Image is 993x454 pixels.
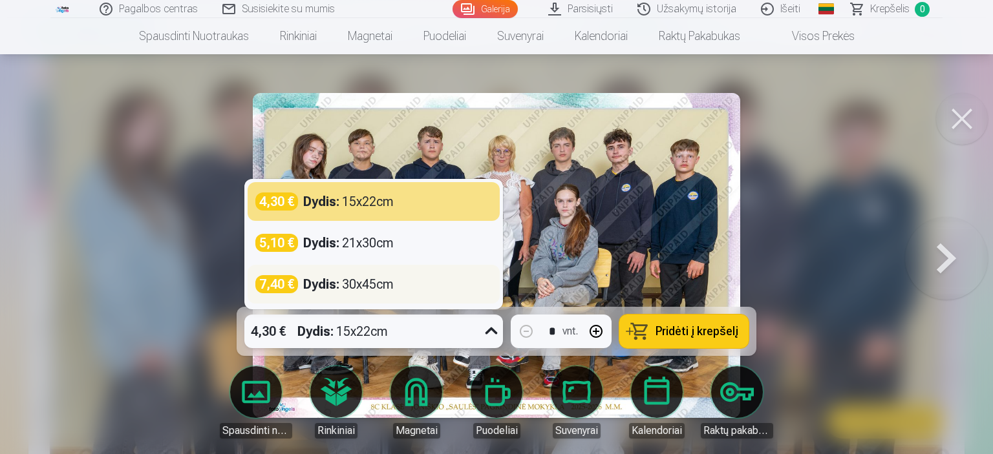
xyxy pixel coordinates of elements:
[303,234,394,252] div: 21x30cm
[220,423,292,439] div: Spausdinti nuotraukas
[643,18,756,54] a: Raktų pakabukas
[393,423,440,439] div: Magnetai
[656,325,738,337] span: Pridėti į krepšelį
[297,322,334,340] strong: Dydis :
[619,315,749,348] button: Pridėti į krepšelį
[303,275,339,293] strong: Dydis :
[701,366,773,439] a: Raktų pakabukas
[220,366,292,439] a: Spausdinti nuotraukas
[244,315,292,348] div: 4,30 €
[255,234,298,252] div: 5,10 €
[473,423,520,439] div: Puodeliai
[123,18,264,54] a: Spausdinti nuotraukas
[300,366,372,439] a: Rinkiniai
[408,18,482,54] a: Puodeliai
[303,234,339,252] strong: Dydis :
[297,315,388,348] div: 15x22cm
[629,423,685,439] div: Kalendoriai
[562,324,578,339] div: vnt.
[255,192,298,211] div: 4,30 €
[621,366,693,439] a: Kalendoriai
[559,18,643,54] a: Kalendoriai
[540,366,613,439] a: Suvenyrai
[460,366,533,439] a: Puodeliai
[870,1,910,17] span: Krepšelis
[756,18,870,54] a: Visos prekės
[915,2,930,17] span: 0
[56,5,70,13] img: /fa2
[380,366,453,439] a: Magnetai
[482,18,559,54] a: Suvenyrai
[264,18,332,54] a: Rinkiniai
[255,275,298,293] div: 7,40 €
[701,423,773,439] div: Raktų pakabukas
[303,192,339,211] strong: Dydis :
[303,192,394,211] div: 15x22cm
[332,18,408,54] a: Magnetai
[303,275,394,293] div: 30x45cm
[553,423,601,439] div: Suvenyrai
[315,423,358,439] div: Rinkiniai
